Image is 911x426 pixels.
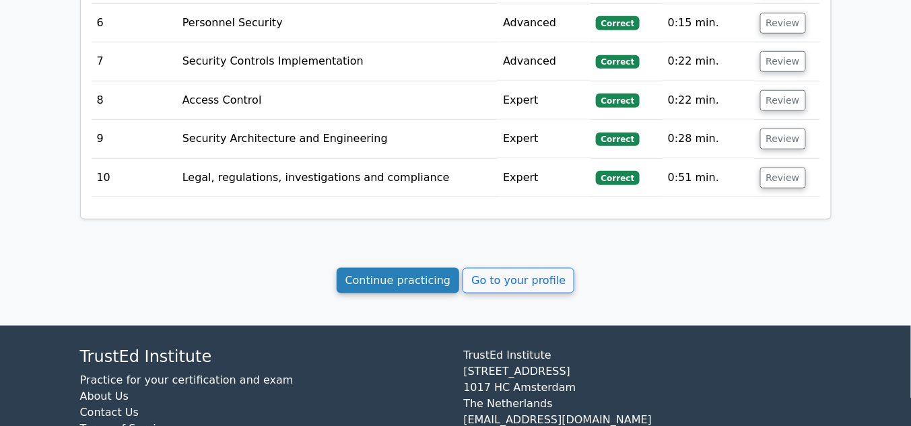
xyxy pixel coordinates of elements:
[498,4,591,42] td: Advanced
[663,42,755,81] td: 0:22 min.
[596,133,640,146] span: Correct
[663,159,755,197] td: 0:51 min.
[596,94,640,107] span: Correct
[337,268,460,293] a: Continue practicing
[80,390,129,402] a: About Us
[760,168,806,188] button: Review
[177,120,498,158] td: Security Architecture and Engineering
[760,51,806,72] button: Review
[498,81,591,120] td: Expert
[760,90,806,111] button: Review
[177,81,498,120] td: Access Control
[92,120,177,158] td: 9
[596,55,640,69] span: Correct
[596,171,640,184] span: Correct
[663,81,755,120] td: 0:22 min.
[498,120,591,158] td: Expert
[177,42,498,81] td: Security Controls Implementation
[663,120,755,158] td: 0:28 min.
[177,159,498,197] td: Legal, regulations, investigations and compliance
[663,4,755,42] td: 0:15 min.
[498,42,591,81] td: Advanced
[80,406,139,419] a: Contact Us
[80,347,448,367] h4: TrustEd Institute
[92,4,177,42] td: 6
[92,81,177,120] td: 8
[92,159,177,197] td: 10
[80,374,294,386] a: Practice for your certification and exam
[760,129,806,149] button: Review
[760,13,806,34] button: Review
[177,4,498,42] td: Personnel Security
[463,268,574,293] a: Go to your profile
[596,16,640,30] span: Correct
[92,42,177,81] td: 7
[498,159,591,197] td: Expert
